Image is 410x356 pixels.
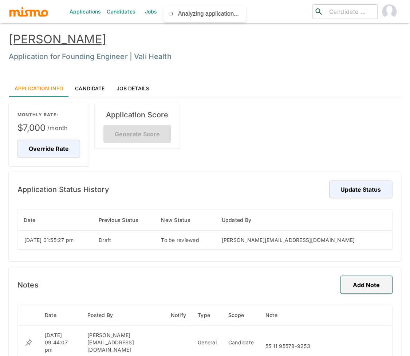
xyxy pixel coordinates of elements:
th: Date [18,210,93,231]
a: [PERSON_NAME] [9,32,106,46]
a: Job Details [111,79,155,97]
th: Note [260,305,381,326]
img: logo [9,6,49,17]
th: Type [192,305,222,326]
th: Notify [165,305,192,326]
td: [PERSON_NAME][EMAIL_ADDRESS][DOMAIN_NAME] [216,230,393,250]
th: Date [39,305,82,326]
h6: Notes [17,279,39,291]
th: New Status [155,210,216,231]
table: enhanced table [17,210,393,250]
span: /month [47,123,68,133]
th: Updated By [216,210,393,231]
button: Add Note [341,276,393,294]
span: $7,000 [17,122,80,134]
a: Candidate [69,79,110,97]
div: 55 11 95578-9253 [265,336,375,350]
p: MONTHLY RATE: [17,112,80,118]
img: Carmen Vilachá [382,4,397,19]
th: Scope [222,305,260,326]
div: Analyzing application... [178,10,239,18]
td: Draft [93,230,155,250]
th: Posted By [82,305,165,326]
h6: Application Status History [17,184,109,195]
input: Candidate search [326,7,375,17]
a: Application Info [9,79,69,97]
h6: Application for Founding Engineer | Vali Health [9,51,401,62]
button: Update Status [330,181,393,198]
h6: Application Score [103,109,171,121]
button: Override Rate [17,140,80,157]
td: To be reviewed [155,230,216,250]
td: [DATE] 01:55:27 pm [18,230,93,250]
th: Previous Status [93,210,155,231]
